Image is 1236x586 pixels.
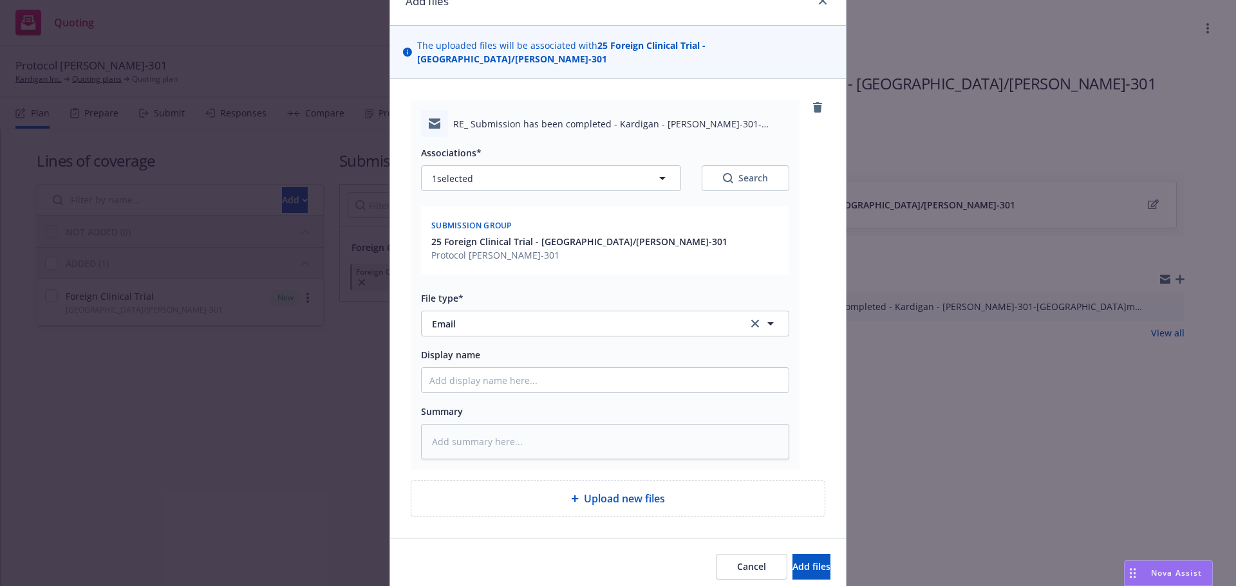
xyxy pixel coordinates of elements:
div: Drag to move [1125,561,1141,585]
button: Emailclear selection [421,311,789,336]
span: Email [432,317,730,331]
span: Nova Assist [1151,567,1202,578]
a: clear selection [747,316,763,331]
button: Nova Assist [1124,560,1213,586]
